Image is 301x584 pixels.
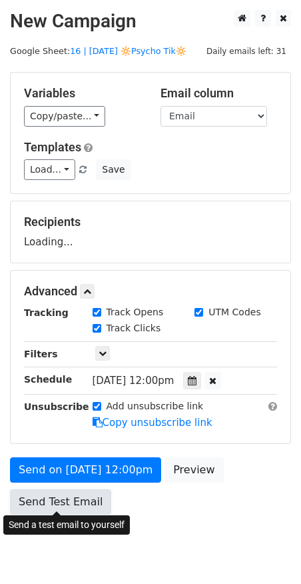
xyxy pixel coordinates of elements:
strong: Unsubscribe [24,401,89,412]
strong: Tracking [24,307,69,318]
label: Track Opens [107,305,164,319]
a: Load... [24,159,75,180]
span: Daily emails left: 31 [202,44,291,59]
h5: Recipients [24,215,277,229]
div: Send a test email to yourself [3,515,130,535]
h5: Variables [24,86,141,101]
div: Loading... [24,215,277,249]
strong: Schedule [24,374,72,385]
a: Daily emails left: 31 [202,46,291,56]
a: Preview [164,457,223,483]
a: Copy unsubscribe link [93,417,212,429]
a: Send Test Email [10,489,111,515]
label: UTM Codes [208,305,260,319]
strong: Filters [24,349,58,359]
span: [DATE] 12:00pm [93,375,174,387]
a: Send on [DATE] 12:00pm [10,457,161,483]
small: Google Sheet: [10,46,186,56]
button: Save [96,159,131,180]
a: Templates [24,140,81,154]
a: Copy/paste... [24,106,105,127]
h2: New Campaign [10,10,291,33]
h5: Email column [160,86,277,101]
a: 16 | [DATE] 🔆Psycho Tik🔆 [70,46,186,56]
iframe: Chat Widget [234,520,301,584]
label: Track Clicks [107,321,161,335]
h5: Advanced [24,284,277,299]
label: Add unsubscribe link [107,399,204,413]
